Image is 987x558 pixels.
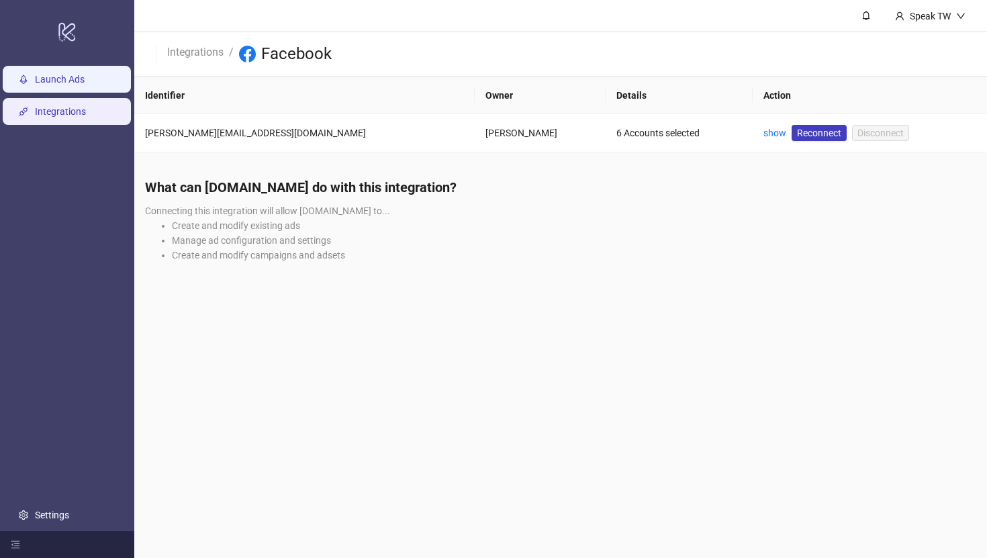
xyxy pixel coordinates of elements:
a: Integrations [35,106,86,117]
div: Speak TW [904,9,956,24]
div: 6 Accounts selected [616,126,742,140]
li: Create and modify existing ads [172,218,976,233]
button: Disconnect [852,125,909,141]
h4: What can [DOMAIN_NAME] do with this integration? [145,178,976,197]
span: Connecting this integration will allow [DOMAIN_NAME] to... [145,205,390,216]
a: Settings [35,510,69,520]
a: show [763,128,786,138]
span: menu-fold [11,540,20,549]
th: Details [606,77,753,114]
li: Manage ad configuration and settings [172,233,976,248]
span: user [895,11,904,21]
span: Reconnect [797,126,841,140]
li: Create and modify campaigns and adsets [172,248,976,263]
a: Reconnect [792,125,847,141]
a: Launch Ads [35,74,85,85]
li: / [229,44,234,65]
a: Integrations [164,44,226,58]
span: down [956,11,966,21]
span: bell [861,11,871,20]
th: Owner [475,77,606,114]
div: [PERSON_NAME] [485,126,595,140]
th: Identifier [134,77,475,114]
h3: Facebook [261,44,332,65]
th: Action [753,77,987,114]
div: [PERSON_NAME][EMAIL_ADDRESS][DOMAIN_NAME] [145,126,464,140]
